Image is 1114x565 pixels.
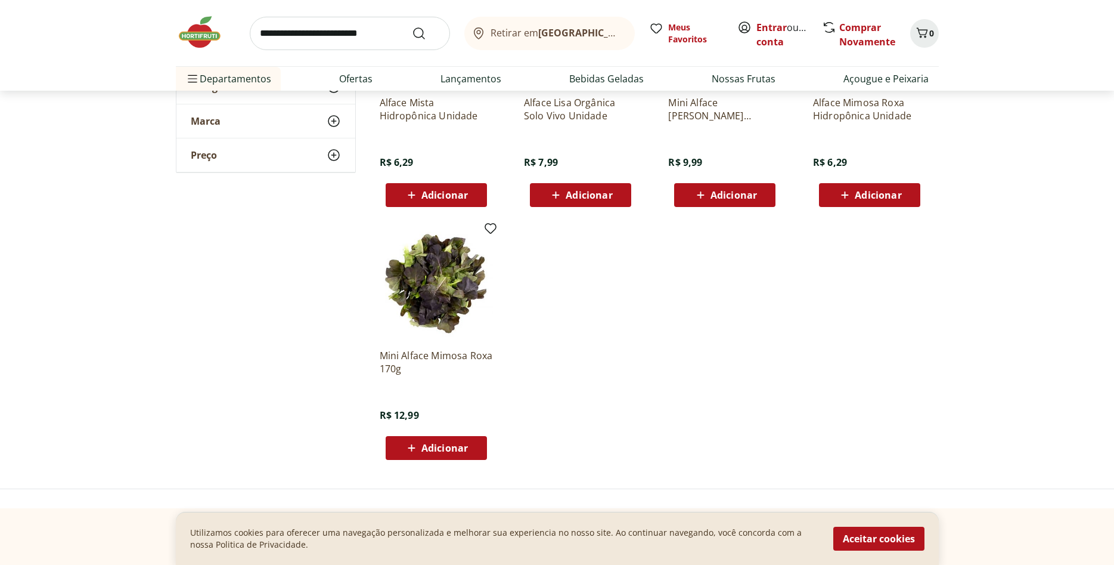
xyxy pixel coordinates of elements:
button: Adicionar [819,183,920,207]
button: Adicionar [674,183,775,207]
span: Adicionar [710,190,757,200]
a: Alface Mimosa Roxa Hidropônica Unidade [813,96,926,122]
a: Criar conta [756,21,822,48]
button: Menu [185,64,200,93]
span: Preço [191,149,217,161]
span: R$ 6,29 [813,156,847,169]
button: Marca [176,104,355,138]
span: Retirar em [491,27,622,38]
span: Adicionar [566,190,612,200]
span: R$ 6,29 [380,156,414,169]
a: Meus Favoritos [649,21,723,45]
span: Meus Favoritos [668,21,723,45]
a: Lançamentos [440,72,501,86]
button: Adicionar [530,183,631,207]
button: Adicionar [386,183,487,207]
b: [GEOGRAPHIC_DATA]/[GEOGRAPHIC_DATA] [538,26,739,39]
span: 0 [929,27,934,39]
a: Alface Mista Hidropônica Unidade [380,96,493,122]
img: Mini Alface Mimosa Roxa 170g [380,226,493,339]
span: R$ 12,99 [380,409,419,422]
button: Submit Search [412,26,440,41]
p: Utilizamos cookies para oferecer uma navegação personalizada e melhorar sua experiencia no nosso ... [190,527,819,551]
button: Retirar em[GEOGRAPHIC_DATA]/[GEOGRAPHIC_DATA] [464,17,635,50]
a: Comprar Novamente [839,21,895,48]
a: Açougue e Peixaria [843,72,929,86]
a: Bebidas Geladas [569,72,644,86]
button: Preço [176,138,355,172]
span: Adicionar [855,190,901,200]
a: Ofertas [339,72,373,86]
span: Adicionar [421,190,468,200]
a: Entrar [756,21,787,34]
img: Hortifruti [176,14,235,50]
span: R$ 9,99 [668,156,702,169]
span: Adicionar [421,443,468,453]
span: Departamentos [185,64,271,93]
input: search [250,17,450,50]
button: Carrinho [910,19,939,48]
span: R$ 7,99 [524,156,558,169]
span: Marca [191,115,221,127]
button: Adicionar [386,436,487,460]
a: Mini Alface [PERSON_NAME] Higienizada Hidrosol 170g [668,96,781,122]
a: Alface Lisa Orgânica Solo Vivo Unidade [524,96,637,122]
a: Mini Alface Mimosa Roxa 170g [380,349,493,375]
a: Nossas Frutas [712,72,775,86]
span: ou [756,20,809,49]
button: Aceitar cookies [833,527,924,551]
